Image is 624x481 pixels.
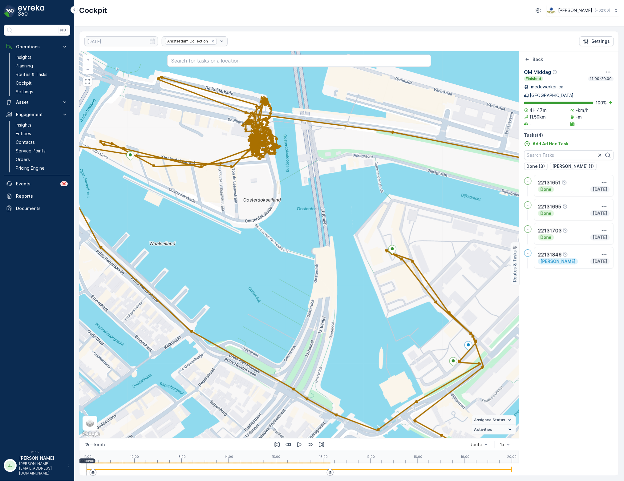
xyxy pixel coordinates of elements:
p: 12:00 [130,455,139,459]
p: 22131695 [538,203,561,210]
p: - [527,203,529,208]
p: 20:00 [507,455,517,459]
p: [DATE] [592,258,608,265]
p: Operations [16,44,58,50]
div: Help Tooltip Icon [553,70,557,75]
div: JJ [5,461,15,471]
p: 16:00 [319,455,328,459]
a: Entities [13,129,70,138]
div: 1x [500,442,505,447]
span: − [87,66,90,71]
p: Planning [16,63,33,69]
input: Search for tasks or a location [167,55,431,67]
p: 22131651 [538,179,561,186]
p: - [527,179,529,184]
a: Open this area in Google Maps (opens a new window) [81,430,101,438]
p: 11:00-20:00 [590,76,613,81]
img: logo_dark-DEwI_e13.png [18,5,44,17]
a: Reports [4,190,70,202]
a: Service Points [13,147,70,155]
p: 11:00:00 [80,459,94,463]
p: Contacts [16,139,35,145]
p: Insights [16,122,31,128]
button: Done (3) [524,163,548,170]
p: Insights [16,54,31,60]
p: Documents [16,205,68,212]
button: [PERSON_NAME](+02:00) [547,5,619,16]
a: Orders [13,155,70,164]
p: Cockpit [16,80,32,86]
p: [GEOGRAPHIC_DATA] [530,92,574,99]
button: Settings [579,36,614,46]
p: Done [540,186,552,192]
p: OM Middag [524,68,551,76]
p: [PERSON_NAME] [540,258,576,265]
p: 13:00 [177,455,186,459]
p: Done [540,210,552,216]
p: [PERSON_NAME][EMAIL_ADDRESS][DOMAIN_NAME] [19,461,65,476]
p: Done [540,234,552,240]
p: [PERSON_NAME] [19,455,65,461]
div: Route [470,442,483,447]
p: - [527,227,529,232]
input: dd/mm/yyyy [84,36,158,46]
p: 11:00 [83,455,91,459]
p: [PERSON_NAME] (1) [553,163,594,169]
p: medewerker-ca [530,84,564,90]
p: - [576,121,578,127]
a: Zoom Out [83,64,92,74]
button: Operations [4,41,70,53]
p: Done (3) [527,163,545,169]
p: Settings [16,89,33,95]
p: 18:00 [413,455,422,459]
p: 14:00 [224,455,233,459]
span: Assignee Status [474,418,505,422]
p: 22131846 [538,251,562,258]
p: ⌘B [60,28,66,33]
p: Events [16,181,57,187]
p: 4H 47m [530,107,547,113]
p: Cockpit [79,6,107,15]
button: Asset [4,96,70,108]
p: 99 [62,181,67,186]
p: [DATE] [592,186,608,192]
p: Pricing Engine [16,165,45,171]
a: Insights [13,121,70,129]
span: Activities [474,427,492,432]
a: Contacts [13,138,70,147]
p: - [530,121,532,127]
img: logo [4,5,16,17]
summary: Activities [472,425,516,435]
p: Service Points [16,148,46,154]
img: Google [81,430,101,438]
a: Add Ad Hoc Task [524,141,569,147]
p: 15:00 [272,455,280,459]
a: Back [524,56,543,63]
a: Pricing Engine [13,164,70,172]
p: Entities [16,131,31,137]
a: Planning [13,62,70,70]
p: -m [576,114,582,120]
a: Documents [4,202,70,215]
a: Routes & Tasks [13,70,70,79]
span: v 1.52.0 [4,450,70,454]
p: Engagement [16,111,58,118]
div: Help Tooltip Icon [562,180,567,185]
button: JJ[PERSON_NAME][PERSON_NAME][EMAIL_ADDRESS][DOMAIN_NAME] [4,455,70,476]
a: Events99 [4,178,70,190]
div: Help Tooltip Icon [563,228,568,233]
p: [DATE] [592,234,608,240]
div: Help Tooltip Icon [563,252,568,257]
button: Engagement [4,108,70,121]
p: Asset [16,99,58,105]
a: Cockpit [13,79,70,87]
p: Routes & Tasks [512,250,518,282]
p: Settings [592,38,610,44]
p: Routes & Tasks [16,71,47,78]
p: - [527,251,529,256]
p: Finished [525,76,542,81]
summary: Assignee Status [472,415,516,425]
p: ( +02:00 ) [595,8,610,13]
p: 11.50km [530,114,546,120]
p: Orders [16,156,30,163]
